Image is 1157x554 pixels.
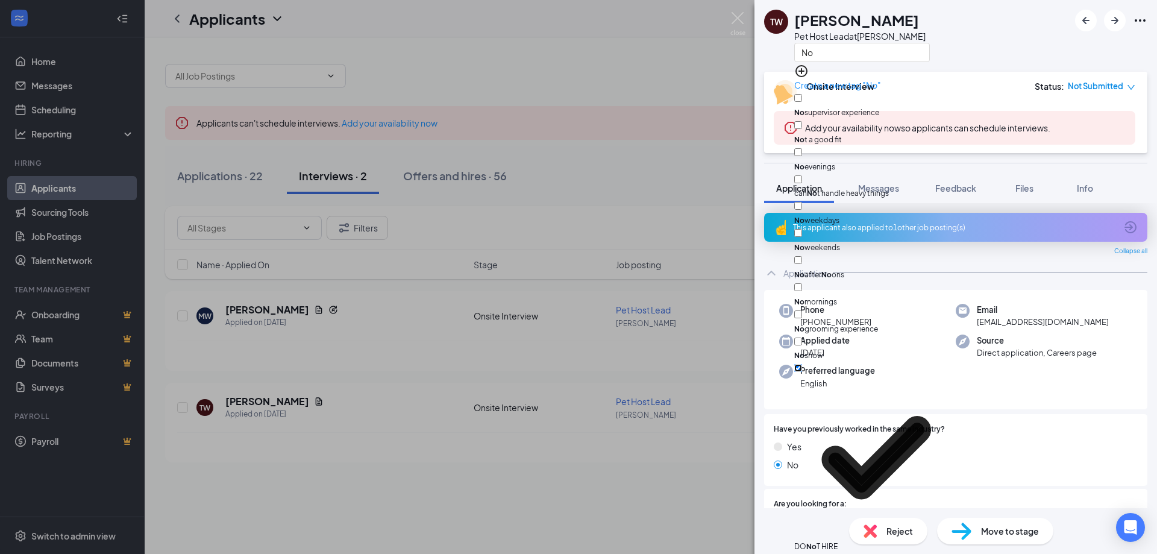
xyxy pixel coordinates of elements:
[787,458,798,471] span: No
[794,324,804,333] b: No
[783,121,798,135] svg: Error
[794,243,840,252] span: no weekends
[794,10,919,30] h1: [PERSON_NAME]
[794,108,879,117] span: no supervisor experience
[783,267,828,279] div: Application
[1075,10,1097,31] button: ArrowLeftNew
[794,80,881,90] a: Create a new tag "No"
[1133,13,1147,28] svg: Ellipses
[794,216,804,225] b: No
[794,270,844,279] span: no afternoons
[794,542,838,551] span: DO NOT HIRE
[977,316,1109,328] span: [EMAIL_ADDRESS][DOMAIN_NAME]
[1015,183,1033,194] span: Files
[794,229,802,237] input: Noweekends
[794,108,804,117] b: No
[794,202,802,210] input: Noweekdays
[774,424,945,435] span: Have you previously worked in the same industry?
[794,121,802,129] input: Not a good fit
[1114,247,1147,256] span: Collapse all
[794,30,930,42] div: Pet Host Lead at [PERSON_NAME]
[1127,83,1135,92] span: down
[794,243,804,252] b: No
[787,440,801,453] span: Yes
[1035,80,1064,92] div: Status :
[794,351,804,360] b: No
[981,524,1039,538] span: Move to stage
[1068,80,1123,92] span: Not Submitted
[794,297,837,306] span: no mornings
[770,16,783,28] div: TW
[794,338,802,345] input: Noshow
[774,499,847,510] span: Are you looking for a:
[794,376,958,540] svg: Checkmark
[794,256,802,264] input: NoafterNoons
[977,335,1097,347] span: Source
[794,64,809,78] svg: PlusCircle
[794,135,804,144] b: No
[794,135,842,144] span: Not a good fit
[794,297,804,306] b: No
[1108,13,1122,28] svg: ArrowRight
[977,304,1109,316] span: Email
[1116,513,1145,542] div: Open Intercom Messenger
[1123,220,1138,235] svg: ArrowCircle
[764,266,779,280] svg: ChevronUp
[794,310,802,318] input: Nogrooming experience
[794,364,802,372] input: DONoT HIRE
[977,347,1097,359] span: Direct application, Careers page
[1079,13,1093,28] svg: ArrowLeftNew
[794,189,889,198] span: cannot handle heavy things
[794,94,802,102] input: Nosupervisor experience
[807,189,817,198] b: No
[1104,10,1126,31] button: ArrowRight
[794,162,835,171] span: no evenings
[794,324,878,333] span: No grooming experience
[776,183,822,194] span: Application
[794,162,804,171] b: No
[806,542,817,551] b: No
[1077,183,1093,194] span: Info
[794,270,804,279] b: No
[794,283,802,291] input: Nomornings
[794,216,839,225] span: no weekdays
[794,175,802,183] input: canNot handle heavy things
[821,270,832,279] b: No
[794,148,802,156] input: Noevenings
[794,351,823,360] span: no show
